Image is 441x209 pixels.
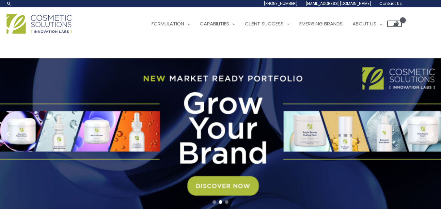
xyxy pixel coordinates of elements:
span: Formulation [151,20,184,27]
span: Contact Us [379,1,402,6]
span: Go to slide 3 [225,200,228,204]
a: Formulation [147,14,195,34]
a: Capabilities [195,14,240,34]
span: [EMAIL_ADDRESS][DOMAIN_NAME] [306,1,371,6]
a: Search icon link [7,1,12,6]
span: Go to slide 2 [219,200,222,204]
a: Emerging Brands [294,14,348,34]
a: View Shopping Cart, empty [387,21,402,27]
span: About Us [353,20,376,27]
a: Client Success [240,14,294,34]
span: Go to slide 1 [213,200,216,204]
button: Next slide [428,129,438,139]
span: Capabilities [200,20,229,27]
span: Emerging Brands [299,20,343,27]
nav: Site Navigation [142,14,402,34]
span: Client Success [245,20,284,27]
span: [PHONE_NUMBER] [264,1,298,6]
button: Previous slide [3,129,13,139]
a: About Us [348,14,387,34]
img: Cosmetic Solutions Logo [7,14,72,34]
